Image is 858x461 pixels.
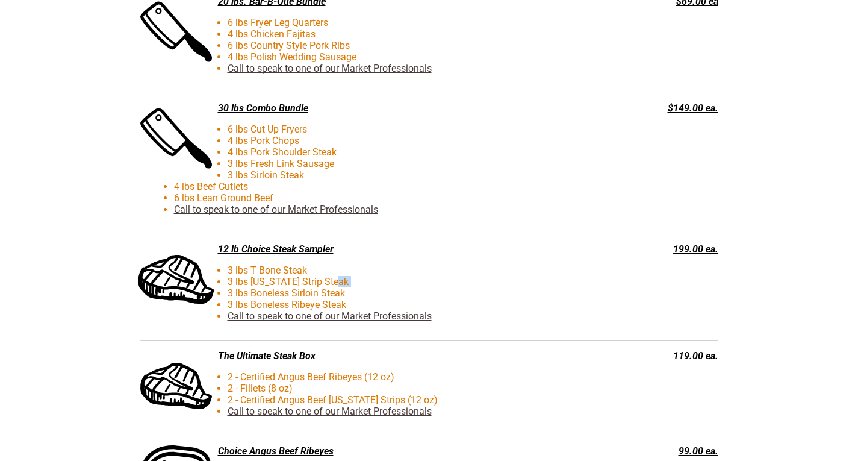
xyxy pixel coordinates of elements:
[174,169,606,181] li: 3 lbs Sirloin Steak
[174,371,606,383] li: 2 - Certified Angus Beef Ribeyes (12 oz)
[174,28,606,40] li: 4 lbs Chicken Fajitas
[174,17,606,28] li: 6 lbs Fryer Leg Quarters
[140,102,597,114] div: 30 lbs Combo Bundle
[603,445,718,457] div: 99.00 ea.
[174,135,606,146] li: 4 lbs Pork Chops
[174,51,606,63] li: 4 lbs Polish Wedding Sausage
[174,287,606,299] li: 3 lbs Boneless Sirloin Steak
[174,40,606,51] li: 6 lbs Country Style Pork Ribs
[174,192,606,204] li: 6 lbs Lean Ground Beef
[228,406,432,417] a: Call to speak to one of our Market Professionals
[174,265,606,276] li: 3 lbs T Bone Steak
[603,350,718,362] div: 119.00 ea.
[174,383,606,394] li: 2 - Fillets (8 oz)
[174,276,606,287] li: 3 lbs [US_STATE] Strip Steak
[228,310,432,322] a: Call to speak to one of our Market Professionals
[174,158,606,169] li: 3 lbs Fresh Link Sausage
[228,63,432,74] a: Call to speak to one of our Market Professionals
[174,124,606,135] li: 6 lbs Cut Up Fryers
[603,102,718,114] div: $149.00 ea.
[174,394,606,406] li: 2 - Certified Angus Beef [US_STATE] Strips (12 oz)
[140,350,597,362] div: The Ultimate Steak Box
[603,243,718,255] div: 199.00 ea.
[174,146,606,158] li: 4 lbs Pork Shoulder Steak
[140,243,597,255] div: 12 lb Choice Steak Sampler
[174,181,606,192] li: 4 lbs Beef Cutlets
[174,204,378,215] a: Call to speak to one of our Market Professionals
[140,445,597,457] div: Choice Angus Beef Ribeyes
[174,299,606,310] li: 3 lbs Boneless Ribeye Steak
